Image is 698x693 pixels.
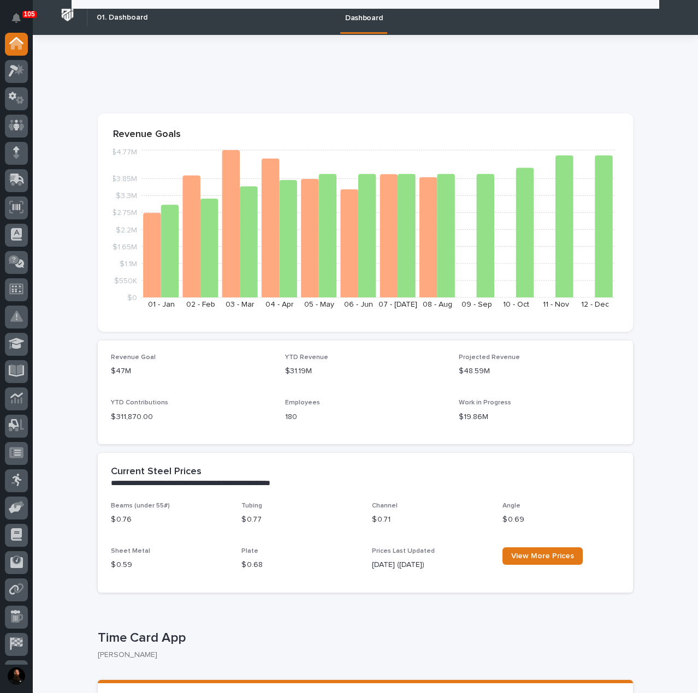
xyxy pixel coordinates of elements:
text: 03 - Mar [226,301,255,308]
span: Plate [241,548,258,554]
p: 105 [24,10,35,18]
p: [DATE] ([DATE]) [372,559,489,571]
text: 08 - Aug [423,301,452,308]
p: $ 0.69 [502,514,620,525]
text: 02 - Feb [186,301,215,308]
span: YTD Revenue [285,354,328,361]
text: 09 - Sep [462,301,492,308]
a: View More Prices [502,547,583,565]
h2: 01. Dashboard [97,13,147,22]
span: Prices Last Updated [372,548,435,554]
tspan: $0 [127,294,137,302]
p: Revenue Goals [113,129,618,141]
tspan: $3.3M [116,192,137,200]
span: Sheet Metal [111,548,150,554]
p: $48.59M [459,366,620,377]
text: 10 - Oct [503,301,529,308]
p: $ 0.76 [111,514,228,525]
p: $ 0.71 [372,514,489,525]
span: Work in Progress [459,399,511,406]
h2: Current Steel Prices [111,466,202,478]
div: Notifications105 [14,13,28,31]
tspan: $4.77M [111,148,137,156]
tspan: $3.85M [111,175,137,183]
span: Angle [502,503,520,509]
tspan: $2.75M [112,209,137,217]
p: $ 0.77 [241,514,359,525]
p: $ 0.68 [241,559,359,571]
text: 11 - Nov [543,301,569,308]
p: 180 [285,411,446,423]
button: Notifications [5,7,28,29]
p: $19.86M [459,411,620,423]
p: $47M [111,366,272,377]
span: Tubing [241,503,262,509]
p: $ 0.59 [111,559,228,571]
span: Projected Revenue [459,354,520,361]
text: 07 - [DATE] [378,301,417,308]
tspan: $1.65M [113,243,137,250]
text: 06 - Jun [344,301,373,308]
span: Channel [372,503,398,509]
span: Employees [285,399,320,406]
p: $ 311,870.00 [111,411,272,423]
span: View More Prices [511,552,574,560]
img: Workspace Logo [57,5,78,25]
text: 04 - Apr [265,301,294,308]
tspan: $550K [114,277,137,284]
button: users-avatar [5,665,28,688]
text: 01 - Jan [148,301,175,308]
tspan: $2.2M [116,226,137,234]
span: YTD Contributions [111,399,168,406]
span: Revenue Goal [111,354,156,361]
span: Beams (under 55#) [111,503,170,509]
tspan: $1.1M [120,260,137,267]
text: 05 - May [304,301,334,308]
p: [PERSON_NAME] [98,650,624,660]
text: 12 - Dec [581,301,609,308]
p: Time Card App [98,630,629,646]
p: $31.19M [285,366,446,377]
